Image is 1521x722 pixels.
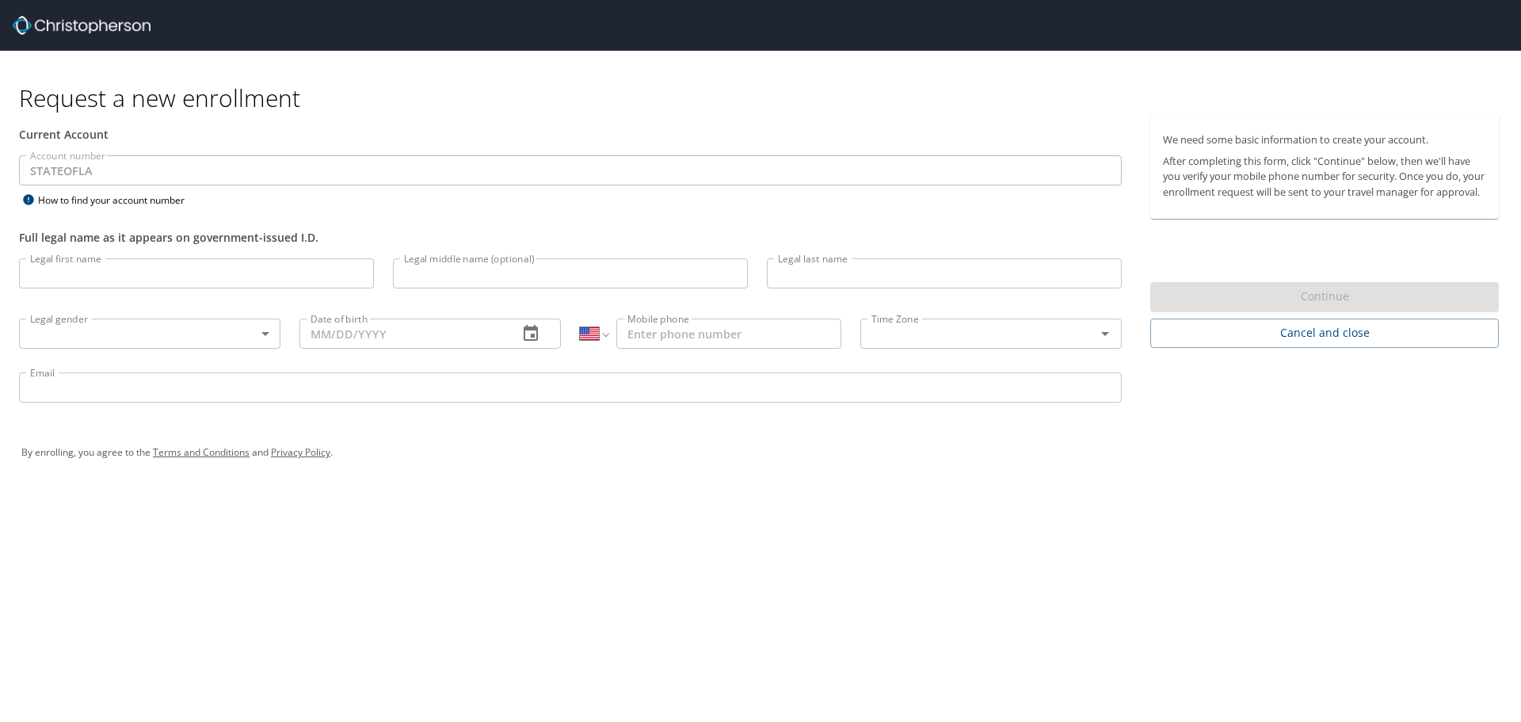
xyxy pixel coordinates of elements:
img: cbt logo [13,16,151,35]
input: MM/DD/YYYY [299,319,505,349]
div: ​ [19,319,280,349]
div: Current Account [19,126,1122,143]
div: Full legal name as it appears on government-issued I.D. [19,229,1122,246]
button: Cancel and close [1150,319,1499,348]
div: By enrolling, you agree to the and . [21,433,1500,472]
a: Privacy Policy [271,445,330,459]
input: Enter phone number [616,319,841,349]
a: Terms and Conditions [153,445,250,459]
button: Open [1094,323,1116,345]
span: Cancel and close [1163,323,1486,343]
h1: Request a new enrollment [19,82,1511,113]
p: We need some basic information to create your account. [1163,132,1486,147]
div: How to find your account number [19,190,217,210]
p: After completing this form, click "Continue" below, then we'll have you verify your mobile phone ... [1163,154,1486,200]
